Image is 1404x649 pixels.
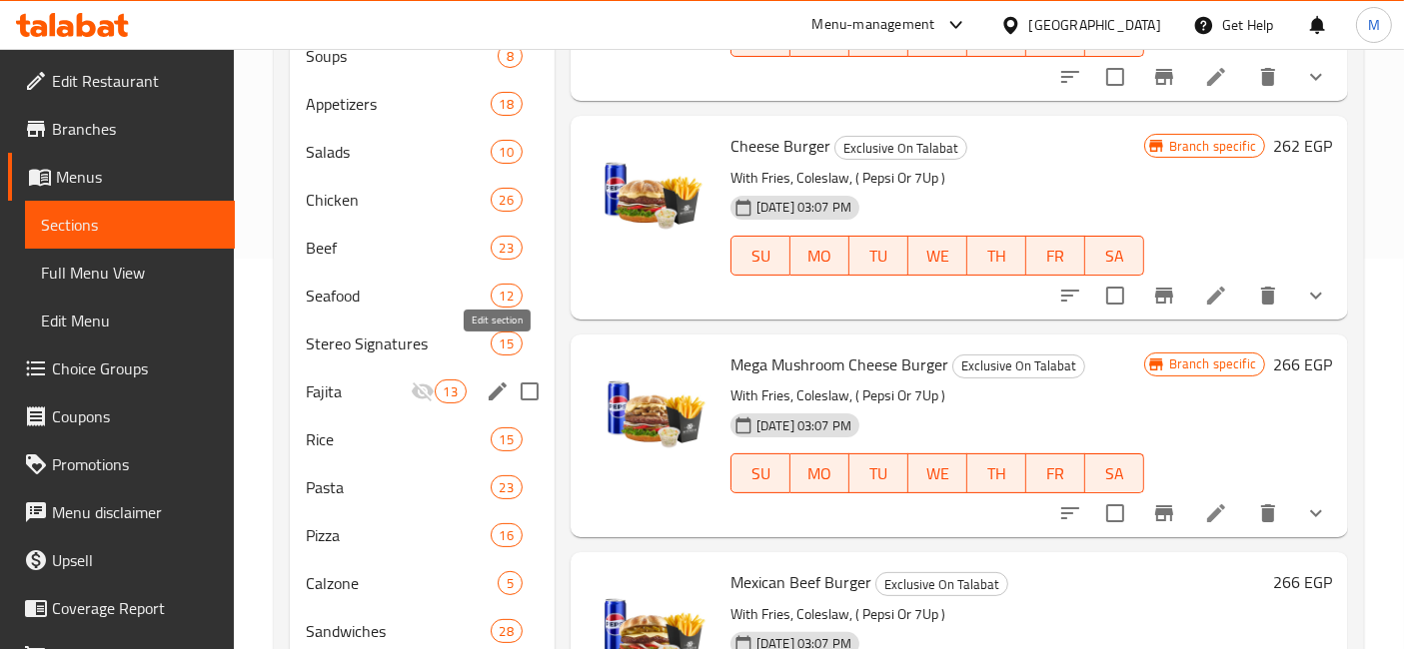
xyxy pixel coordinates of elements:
[8,392,235,440] a: Coupons
[491,188,523,212] div: items
[730,236,790,276] button: SU
[1244,272,1292,320] button: delete
[1034,459,1077,488] span: FR
[1140,53,1188,101] button: Branch-specific-item
[498,571,523,595] div: items
[1026,236,1085,276] button: FR
[798,459,841,488] span: MO
[306,379,410,403] span: Fajita
[748,416,859,435] span: [DATE] 03:07 PM
[492,287,522,306] span: 12
[8,584,235,632] a: Coverage Report
[8,105,235,153] a: Branches
[306,523,490,547] div: Pizza
[306,475,490,499] span: Pasta
[491,236,523,260] div: items
[306,92,490,116] span: Appetizers
[790,236,849,276] button: MO
[1093,459,1136,488] span: SA
[1273,350,1332,378] h6: 266 EGP
[492,239,522,258] span: 23
[8,57,235,105] a: Edit Restaurant
[306,188,490,212] span: Chicken
[790,453,849,493] button: MO
[1093,242,1136,271] span: SA
[1140,272,1188,320] button: Branch-specific-item
[56,165,219,189] span: Menus
[730,349,948,379] span: Mega Mushroom Cheese Burger
[1244,489,1292,537] button: delete
[306,331,490,355] div: Stereo Signatures
[435,379,467,403] div: items
[1029,14,1161,36] div: [GEOGRAPHIC_DATA]
[306,284,490,308] div: Seafood
[916,242,959,271] span: WE
[306,44,498,68] div: Soups
[52,596,219,620] span: Coverage Report
[849,453,908,493] button: TU
[8,440,235,488] a: Promotions
[1304,65,1328,89] svg: Show Choices
[491,475,523,499] div: items
[290,80,555,128] div: Appetizers18
[1046,272,1094,320] button: sort-choices
[8,153,235,201] a: Menus
[1085,236,1144,276] button: SA
[492,430,522,449] span: 15
[492,478,522,497] span: 23
[1161,354,1264,373] span: Branch specific
[875,572,1008,596] div: Exclusive On Talabat
[1034,242,1077,271] span: FR
[587,132,714,260] img: Cheese Burger
[52,452,219,476] span: Promotions
[492,143,522,162] span: 10
[849,236,908,276] button: TU
[835,137,966,160] span: Exclusive On Talabat
[306,236,490,260] div: Beef
[411,379,435,403] svg: Inactive section
[290,176,555,224] div: Chicken26
[491,427,523,451] div: items
[975,23,1018,52] span: TH
[908,453,967,493] button: WE
[41,309,219,332] span: Edit Menu
[967,453,1026,493] button: TH
[857,23,900,52] span: TU
[290,224,555,272] div: Beef23
[290,511,555,559] div: Pizza16
[491,92,523,116] div: items
[1204,501,1228,525] a: Edit menu item
[834,136,967,160] div: Exclusive On Talabat
[1273,568,1332,596] h6: 266 EGP
[491,619,523,643] div: items
[1085,453,1144,493] button: SA
[739,242,782,271] span: SU
[491,523,523,547] div: items
[498,44,523,68] div: items
[739,459,782,488] span: SU
[306,571,498,595] span: Calzone
[730,383,1144,408] p: With Fries, Coleslaw, ( Pepsi Or 7Up )
[1094,275,1136,317] span: Select to update
[952,354,1085,378] div: Exclusive On Talabat
[953,354,1084,377] span: Exclusive On Talabat
[857,242,900,271] span: TU
[436,382,466,401] span: 13
[1204,284,1228,308] a: Edit menu item
[730,602,1265,627] p: With Fries, Coleslaw, ( Pepsi Or 7Up )
[306,140,490,164] span: Salads
[730,453,790,493] button: SU
[25,201,235,249] a: Sections
[876,573,1007,596] span: Exclusive On Talabat
[1094,56,1136,98] span: Select to update
[52,117,219,141] span: Branches
[52,69,219,93] span: Edit Restaurant
[1026,453,1085,493] button: FR
[499,574,522,593] span: 5
[812,13,935,37] div: Menu-management
[306,427,490,451] div: Rice
[492,334,522,353] span: 15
